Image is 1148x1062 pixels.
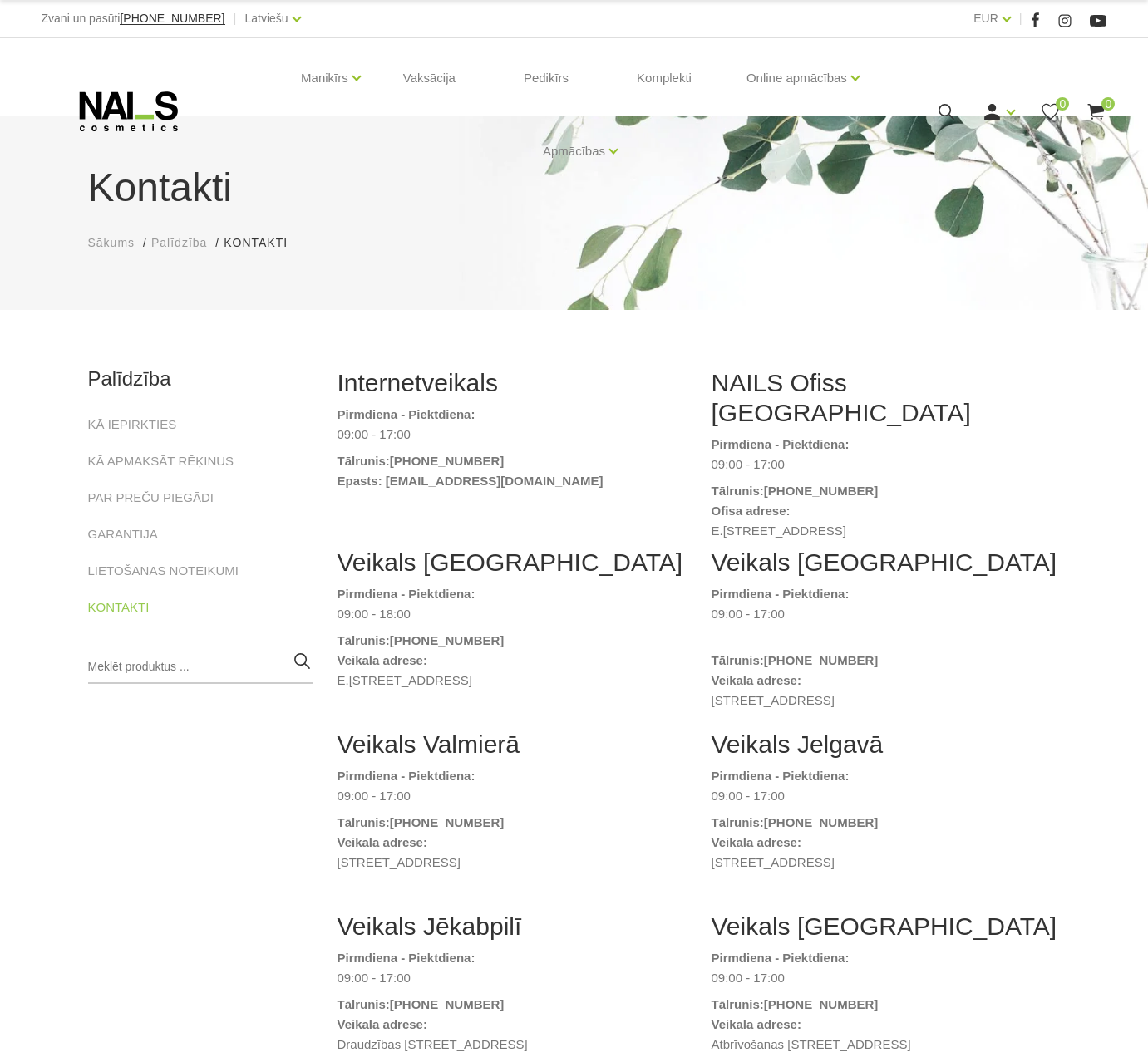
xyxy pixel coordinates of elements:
[1040,101,1061,122] a: 0
[338,912,687,942] h2: Veikals Jēkabpilī
[338,425,687,445] dd: 09:00 - 17:00
[88,451,234,471] a: KĀ APMAKSĀT RĒĶINUS
[390,813,505,833] a: [PHONE_NUMBER]
[244,8,288,28] a: Latviešu
[712,455,1061,474] dd: 09:00 - 17:00
[712,912,1061,942] h2: Veikals [GEOGRAPHIC_DATA]
[712,368,1061,428] h2: NAILS Ofiss [GEOGRAPHIC_DATA]
[510,38,582,118] a: Pedikīrs
[712,815,764,829] strong: Tālrunis:
[338,587,475,601] strong: Pirmdiena - Piektdiena:
[120,12,224,25] span: [PHONE_NUMBER]
[712,853,1061,873] dd: [STREET_ADDRESS]
[338,968,687,988] dd: 09:00 - 17:00
[88,236,135,249] span: Sākums
[973,8,998,28] a: EUR
[224,234,304,252] li: Kontakti
[88,488,214,508] a: PAR PREČU PIEGĀDI
[712,437,850,451] strong: Pirmdiena - Piektdiena:
[338,951,475,965] strong: Pirmdiena - Piektdiena:
[764,481,879,501] a: [PHONE_NUMBER]
[712,521,1061,541] dd: E.[STREET_ADDRESS]
[712,653,764,667] strong: Tālrunis:
[764,995,879,1015] a: [PHONE_NUMBER]
[151,236,207,249] span: Palīdzība
[746,45,847,111] a: Online apmācības
[712,786,1061,806] dd: 09:00 - 17:00
[390,995,505,1015] a: [PHONE_NUMBER]
[338,407,475,421] strong: Pirmdiena - Piektdiena:
[88,415,177,435] a: KĀ IEPIRKTIES
[301,45,348,111] a: Manikīrs
[338,853,687,873] dd: [STREET_ADDRESS]
[764,813,879,833] a: [PHONE_NUMBER]
[764,651,879,671] a: [PHONE_NUMBER]
[151,234,207,252] a: Palīdzība
[338,997,390,1011] strong: Tālrunis:
[234,8,237,29] span: |
[712,587,850,601] strong: Pirmdiena - Piektdiena:
[338,548,687,578] h2: Veikals [GEOGRAPHIC_DATA]
[712,997,764,1011] strong: Tālrunis:
[338,815,390,829] strong: Tālrunis:
[712,691,1061,710] dd: [STREET_ADDRESS]
[386,454,390,468] strong: :
[390,38,469,118] a: Vaksācija
[623,38,705,118] a: Komplekti
[390,631,505,651] a: [PHONE_NUMBER]
[338,368,687,398] h2: Internetveikals
[390,451,505,471] a: [PHONE_NUMBER]
[88,368,313,390] h2: Palīdzība
[120,12,224,25] a: [PHONE_NUMBER]
[1056,97,1069,111] span: 0
[712,673,801,687] strong: Veikala adrese:
[712,1035,1061,1055] dd: Atbrīvošanas [STREET_ADDRESS]
[712,484,764,498] strong: Tālrunis:
[42,8,225,29] div: Zvani un pasūti
[338,671,687,691] dd: E.[STREET_ADDRESS]
[712,1017,801,1031] strong: Veikala adrese:
[338,653,427,667] strong: Veikala adrese:
[712,604,1061,644] dd: 09:00 - 17:00
[712,504,791,518] strong: Ofisa adrese:
[88,651,313,684] input: Meklēt produktus ...
[88,597,150,617] a: KONTAKTI
[338,1035,687,1055] dd: Draudzības [STREET_ADDRESS]
[1101,97,1115,111] span: 0
[338,730,687,760] h2: Veikals Valmierā
[712,968,1061,988] dd: 09:00 - 17:00
[712,730,1061,760] h2: Veikals Jelgavā
[338,604,687,624] dd: 09:00 - 18:00
[338,454,386,468] strong: Tālrunis
[88,234,135,252] a: Sākums
[88,524,158,544] a: GARANTIJA
[338,633,390,647] strong: Tālrunis:
[712,835,801,849] strong: Veikala adrese:
[88,561,239,581] a: LIETOŠANAS NOTEIKUMI
[338,769,475,783] strong: Pirmdiena - Piektdiena:
[338,786,687,806] dd: 09:00 - 17:00
[338,1017,427,1031] strong: Veikala adrese:
[712,548,1061,578] h2: Veikals [GEOGRAPHIC_DATA]
[712,769,850,783] strong: Pirmdiena - Piektdiena:
[543,118,605,184] a: Apmācības
[1086,101,1106,122] a: 0
[712,951,850,965] strong: Pirmdiena - Piektdiena:
[338,474,604,488] strong: Epasts: [EMAIL_ADDRESS][DOMAIN_NAME]
[1019,8,1022,29] span: |
[338,835,427,849] strong: Veikala adrese:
